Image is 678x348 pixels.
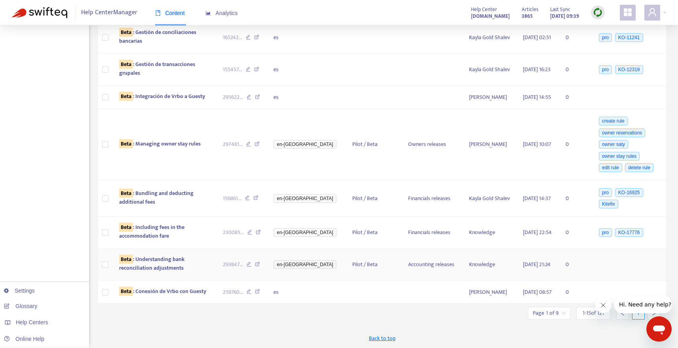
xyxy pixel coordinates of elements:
[273,260,336,269] span: en-[GEOGRAPHIC_DATA]
[119,60,195,78] span: : Gestión de transacciones grupales
[81,5,137,20] span: Help Center Manager
[223,140,243,149] span: 297481 ...
[119,189,194,206] span: : Bundling and deducting additional fees
[471,11,510,21] a: [DOMAIN_NAME]
[463,109,517,181] td: [PERSON_NAME]
[599,188,612,197] span: pro
[155,10,185,16] span: Content
[522,12,533,21] strong: 3865
[119,287,206,296] span: : Conexión de Vrbo con Guesty
[623,8,632,17] span: appstore
[599,152,640,161] span: owner stay rules
[599,200,618,208] span: Kitefix
[267,54,346,86] td: es
[16,319,48,325] span: Help Centers
[463,217,517,249] td: Knowledge
[523,140,551,149] span: [DATE] 10:07
[119,28,196,45] span: : Gestión de conciliaciones bancarias
[463,86,517,109] td: [PERSON_NAME]
[559,109,591,181] td: 0
[463,281,517,304] td: [PERSON_NAME]
[402,217,462,249] td: Financials releases
[267,22,346,54] td: es
[223,194,241,203] span: 156861 ...
[119,223,133,232] sqkw: Beta
[223,65,242,74] span: 155457 ...
[599,163,622,172] span: edit rule
[599,117,628,125] span: create rule
[119,139,133,148] sqkw: Beta
[550,12,579,21] strong: [DATE] 09:39
[523,65,551,74] span: [DATE] 16:23
[119,28,133,37] sqkw: Beta
[4,336,44,342] a: Online Help
[4,303,37,309] a: Glossary
[523,93,551,102] span: [DATE] 14:55
[463,54,517,86] td: Kayla Gold Shalev
[273,228,336,237] span: en-[GEOGRAPHIC_DATA]
[346,180,402,217] td: Pilot / Beta
[369,334,395,342] span: Back to top
[615,228,643,237] span: KO-17776
[223,260,243,269] span: 293847 ...
[599,65,612,74] span: pro
[119,255,133,264] sqkw: Beta
[523,33,551,42] span: [DATE] 02:51
[463,249,517,281] td: Knowledge
[12,7,67,18] img: Swifteq
[119,92,205,101] span: : Integración de Vrbo a Guesty
[402,109,462,181] td: Owners releases
[346,249,402,281] td: Pilot / Beta
[205,10,238,16] span: Analytics
[523,194,551,203] span: [DATE] 14:37
[559,217,591,249] td: 0
[595,297,611,313] iframe: Close message
[599,33,612,42] span: pro
[559,249,591,281] td: 0
[615,65,643,74] span: KO-12319
[346,109,402,181] td: Pilot / Beta
[119,189,133,198] sqkw: Beta
[559,281,591,304] td: 0
[267,86,346,109] td: es
[273,194,336,203] span: en-[GEOGRAPHIC_DATA]
[593,8,603,17] img: sync.dc5367851b00ba804db3.png
[559,86,591,109] td: 0
[583,309,604,317] span: 1 - 15 of 121
[402,249,462,281] td: Accounting releases
[119,223,184,240] span: : Including fees in the accommodation fare
[223,288,243,297] span: 259760 ...
[615,188,643,197] span: KO-16925
[599,140,628,149] span: owner saty
[599,228,612,237] span: pro
[523,287,552,297] span: [DATE] 08:57
[599,129,645,137] span: owner reservations
[559,54,591,86] td: 0
[346,217,402,249] td: Pilot / Beta
[273,140,336,149] span: en-[GEOGRAPHIC_DATA]
[559,22,591,54] td: 0
[402,180,462,217] td: Financials releases
[119,92,133,101] sqkw: Beta
[223,93,243,102] span: 295622 ...
[522,5,538,14] span: Articles
[267,281,346,304] td: es
[463,180,517,217] td: Kayla Gold Shalev
[223,33,242,42] span: 165242 ...
[471,5,497,14] span: Help Center
[119,139,201,148] span: : Managing owner stay rules
[648,8,657,17] span: user
[205,10,211,16] span: area-chart
[625,163,653,172] span: delete rule
[119,255,184,272] span: : Understanding bank reconciliation adjustments
[471,12,510,21] strong: [DOMAIN_NAME]
[119,287,133,296] sqkw: Beta
[614,296,672,313] iframe: Message from company
[155,10,161,16] span: book
[615,33,643,42] span: KO-11241
[463,22,517,54] td: Kayla Gold Shalev
[559,180,591,217] td: 0
[223,228,244,237] span: 230085 ...
[523,228,552,237] span: [DATE] 22:54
